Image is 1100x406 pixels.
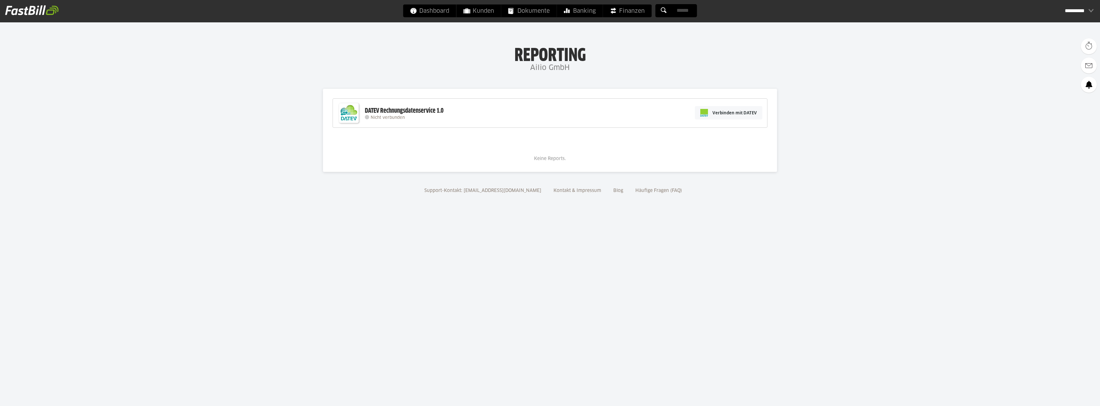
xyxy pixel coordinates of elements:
span: Finanzen [610,4,645,17]
a: Kunden [457,4,501,17]
img: pi-datev-logo-farbig-24.svg [700,109,708,117]
div: DATEV Rechnungsdatenservice 1.0 [365,107,444,115]
span: Dokumente [508,4,550,17]
span: Banking [564,4,596,17]
a: Häufige Fragen (FAQ) [633,188,684,193]
span: Verbinden mit DATEV [712,110,757,116]
a: Finanzen [603,4,652,17]
a: Dokumente [501,4,557,17]
img: fastbill_logo_white.png [5,5,59,15]
h1: Reporting [64,45,1036,62]
span: Dashboard [410,4,449,17]
span: Kunden [464,4,494,17]
a: Kontakt & Impressum [551,188,603,193]
a: Support-Kontakt: [EMAIL_ADDRESS][DOMAIN_NAME] [422,188,544,193]
span: Keine Reports. [534,157,566,161]
a: Dashboard [403,4,456,17]
a: Banking [557,4,603,17]
span: Nicht verbunden [371,116,405,120]
img: DATEV-Datenservice Logo [336,100,362,126]
iframe: Öffnet ein Widget, in dem Sie weitere Informationen finden [1051,387,1094,403]
a: Verbinden mit DATEV [695,106,762,119]
a: Blog [611,188,625,193]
